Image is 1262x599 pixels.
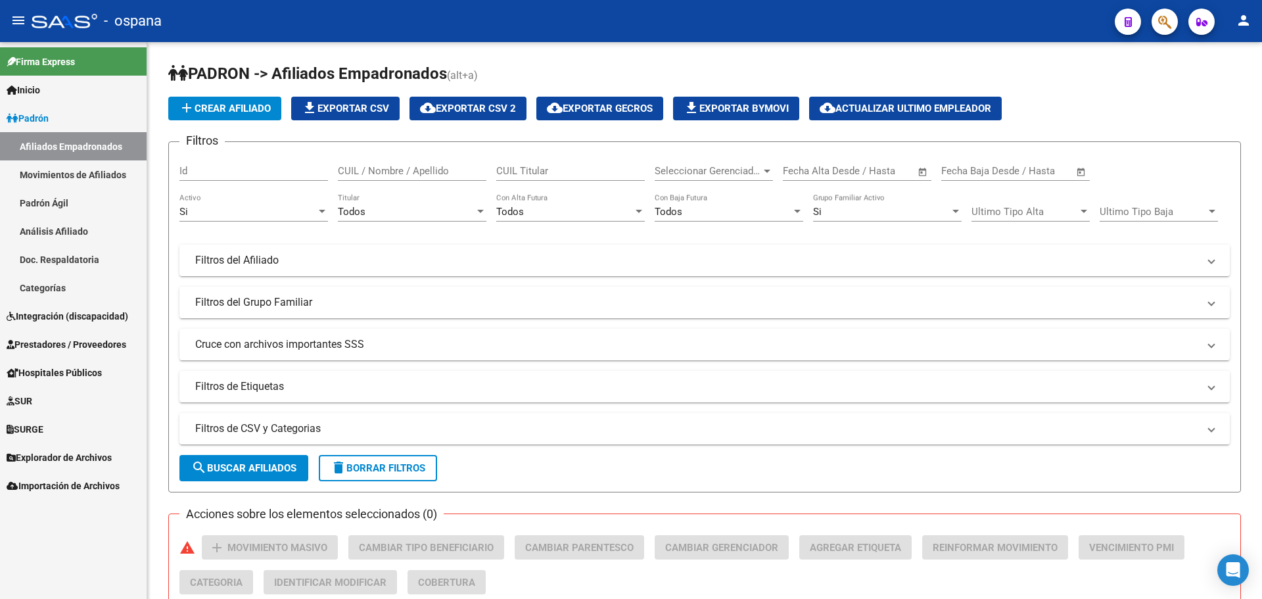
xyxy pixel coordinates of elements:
span: SURGE [7,422,43,437]
button: Cobertura [408,570,486,594]
mat-expansion-panel-header: Filtros del Afiliado [179,245,1230,276]
button: Crear Afiliado [168,97,281,120]
button: Vencimiento PMI [1079,535,1184,560]
mat-icon: add [179,100,195,116]
mat-icon: file_download [302,100,317,116]
span: PADRON -> Afiliados Empadronados [168,64,447,83]
button: Movimiento Masivo [202,535,338,560]
span: Exportar CSV [302,103,389,114]
span: Seleccionar Gerenciador [655,165,761,177]
mat-panel-title: Filtros de Etiquetas [195,379,1198,394]
span: Explorador de Archivos [7,450,112,465]
button: Exportar CSV [291,97,400,120]
span: Movimiento Masivo [227,542,327,554]
button: Cambiar Parentesco [515,535,644,560]
span: Hospitales Públicos [7,366,102,380]
div: Open Intercom Messenger [1217,554,1249,586]
span: Identificar Modificar [274,577,386,588]
span: Padrón [7,111,49,126]
input: Fecha fin [1006,165,1070,177]
mat-icon: add [209,540,225,556]
button: Identificar Modificar [264,570,397,594]
span: (alt+a) [447,69,478,82]
span: Importación de Archivos [7,479,120,493]
span: Reinformar Movimiento [933,542,1058,554]
span: Si [813,206,822,218]
span: Inicio [7,83,40,97]
span: Todos [655,206,682,218]
button: Cambiar Tipo Beneficiario [348,535,504,560]
mat-icon: person [1236,12,1251,28]
span: Prestadores / Proveedores [7,337,126,352]
span: Integración (discapacidad) [7,309,128,323]
mat-expansion-panel-header: Filtros de Etiquetas [179,371,1230,402]
span: Categoria [190,577,243,588]
button: Categoria [179,570,253,594]
mat-panel-title: Filtros de CSV y Categorias [195,421,1198,436]
mat-icon: cloud_download [820,100,835,116]
h3: Acciones sobre los elementos seleccionados (0) [179,505,444,523]
span: Actualizar ultimo Empleador [820,103,991,114]
mat-expansion-panel-header: Filtros del Grupo Familiar [179,287,1230,318]
mat-icon: file_download [684,100,699,116]
mat-panel-title: Cruce con archivos importantes SSS [195,337,1198,352]
button: Actualizar ultimo Empleador [809,97,1002,120]
span: Ultimo Tipo Baja [1100,206,1206,218]
button: Borrar Filtros [319,455,437,481]
span: SUR [7,394,32,408]
mat-icon: menu [11,12,26,28]
mat-icon: warning [179,540,195,556]
input: Fecha fin [848,165,912,177]
span: Exportar CSV 2 [420,103,516,114]
mat-icon: cloud_download [547,100,563,116]
span: Vencimiento PMI [1089,542,1174,554]
span: Todos [496,206,524,218]
span: Borrar Filtros [331,462,425,474]
mat-expansion-panel-header: Cruce con archivos importantes SSS [179,329,1230,360]
span: Buscar Afiliados [191,462,296,474]
button: Exportar CSV 2 [409,97,526,120]
mat-expansion-panel-header: Filtros de CSV y Categorias [179,413,1230,444]
button: Reinformar Movimiento [922,535,1068,560]
input: Fecha inicio [783,165,836,177]
h3: Filtros [179,132,225,150]
mat-icon: search [191,460,207,475]
button: Open calendar [916,164,931,180]
span: Si [179,206,188,218]
mat-icon: cloud_download [420,100,436,116]
span: Cambiar Parentesco [525,542,634,554]
span: Todos [338,206,365,218]
button: Buscar Afiliados [179,455,308,481]
mat-icon: delete [331,460,346,475]
span: - ospana [104,7,162,36]
span: Cambiar Gerenciador [665,542,778,554]
mat-panel-title: Filtros del Afiliado [195,253,1198,268]
button: Agregar Etiqueta [799,535,912,560]
span: Exportar Bymovi [684,103,789,114]
span: Crear Afiliado [179,103,271,114]
mat-panel-title: Filtros del Grupo Familiar [195,295,1198,310]
span: Firma Express [7,55,75,69]
span: Cambiar Tipo Beneficiario [359,542,494,554]
span: Agregar Etiqueta [810,542,901,554]
span: Cobertura [418,577,475,588]
button: Cambiar Gerenciador [655,535,789,560]
span: Ultimo Tipo Alta [971,206,1078,218]
button: Exportar Bymovi [673,97,799,120]
input: Fecha inicio [941,165,994,177]
button: Exportar GECROS [536,97,663,120]
span: Exportar GECROS [547,103,653,114]
button: Open calendar [1074,164,1089,180]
